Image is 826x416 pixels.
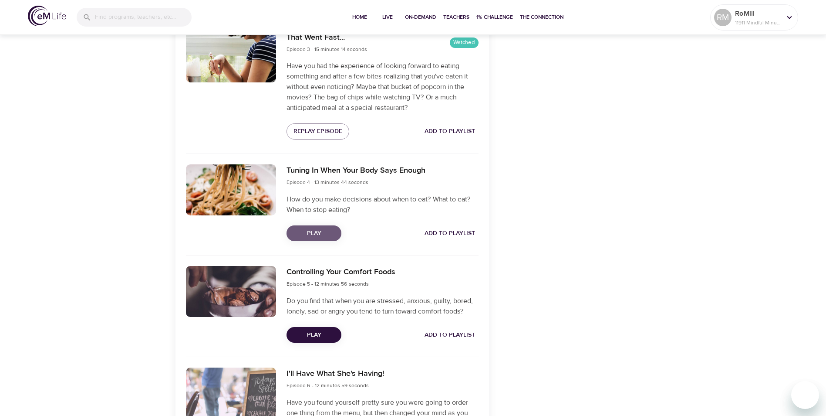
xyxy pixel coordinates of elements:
input: Find programs, teachers, etc... [95,8,192,27]
span: Play [293,330,334,341]
span: Episode 5 - 12 minutes 56 seconds [287,280,369,287]
span: Replay Episode [293,126,342,137]
h6: Tuning In When Your Body Says Enough [287,164,425,177]
span: 1% Challenge [476,13,513,22]
span: Play [293,228,334,239]
button: Add to Playlist [421,327,479,343]
h6: I'll Have What She's Having! [287,368,384,380]
p: RoMill [735,8,781,19]
span: Home [349,13,370,22]
img: logo [28,6,66,26]
button: Play [287,327,341,343]
span: Episode 4 - 13 minutes 44 seconds [287,179,368,186]
span: Episode 6 - 12 minutes 59 seconds [287,382,369,389]
button: Add to Playlist [421,225,479,242]
span: Add to Playlist [425,228,475,239]
span: Episode 3 - 15 minutes 14 seconds [287,46,367,53]
p: 11911 Mindful Minutes [735,19,781,27]
h6: That Went Fast... [287,31,367,44]
span: Add to Playlist [425,330,475,341]
span: Live [377,13,398,22]
iframe: Button to launch messaging window [791,381,819,409]
p: Do you find that when you are stressed, anxious, guilty, bored, lonely, sad or angry you tend to ... [287,296,478,317]
button: Play [287,225,341,242]
p: Have you had the experience of looking forward to eating something and after a few bites realizin... [287,61,478,113]
div: RM [714,9,732,26]
span: The Connection [520,13,563,22]
button: Replay Episode [287,123,349,140]
span: On-Demand [405,13,436,22]
button: Add to Playlist [421,123,479,140]
p: How do you make decisions about when to eat? What to eat? When to stop eating? [287,194,478,215]
span: Add to Playlist [425,126,475,137]
span: Teachers [443,13,469,22]
span: Watched [450,38,479,47]
h6: Controlling Your Comfort Foods [287,266,395,279]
